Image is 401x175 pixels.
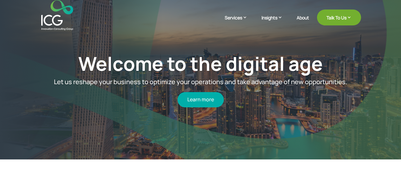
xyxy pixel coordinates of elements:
[78,50,323,77] a: Welcome to the digital age
[225,14,254,30] a: Services
[54,77,347,86] span: Let us reshape your business to optimize your operations and take advantage of new opportunities.
[178,92,224,107] a: Learn more
[317,10,361,25] a: Talk To Us
[262,14,289,30] a: Insights
[297,15,309,30] a: About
